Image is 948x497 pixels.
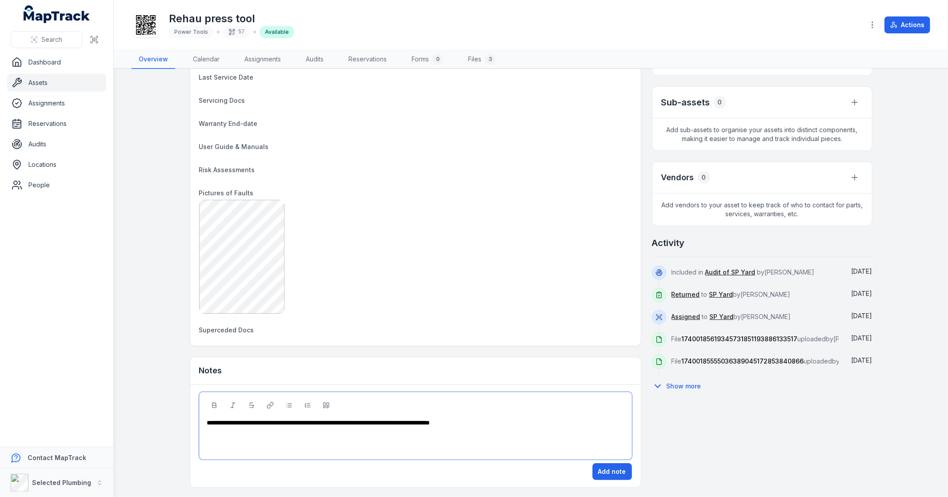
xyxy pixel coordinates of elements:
h3: Vendors [661,171,694,184]
time: 20/02/2025, 10:29:37 am [852,356,872,364]
button: Show more [652,377,707,396]
a: Overview [132,50,175,69]
a: Assigned [672,312,700,321]
span: Servicing Docs [199,97,245,104]
div: 0 [698,171,710,184]
strong: Selected Plumbing [32,479,91,486]
a: Dashboard [7,53,106,71]
span: [DATE] [852,356,872,364]
h1: Rehau press tool [169,12,294,26]
span: Add vendors to your asset to keep track of who to contact for parts, services, warranties, etc. [652,194,872,226]
button: Bold [207,398,222,413]
a: Calendar [186,50,227,69]
a: Files3 [461,50,503,69]
div: Available [260,26,294,38]
span: [DATE] [852,334,872,342]
span: User Guide & Manuals [199,143,269,150]
h2: Activity [652,237,685,249]
span: [DATE] [852,290,872,297]
h2: Sub-assets [661,96,710,109]
span: File uploaded by [PERSON_NAME] [672,357,890,365]
span: Pictures of Faults [199,189,254,197]
button: Add note [592,463,632,480]
a: Reservations [341,50,394,69]
span: [DATE] [852,312,872,319]
div: 0 [432,54,443,65]
a: SP Yard [709,290,733,299]
button: Blockquote [319,398,334,413]
button: Link [263,398,278,413]
a: Assets [7,74,106,92]
a: SP Yard [710,312,734,321]
span: Last Service Date [199,73,254,81]
a: MapTrack [24,5,90,23]
span: File uploaded by [PERSON_NAME] [672,335,884,343]
a: Returned [672,290,700,299]
div: 57 [223,26,250,38]
button: Bulleted List [281,398,296,413]
button: Strikethrough [244,398,259,413]
span: to by [PERSON_NAME] [672,291,791,298]
span: Search [41,35,62,44]
a: Assignments [237,50,288,69]
a: Audits [299,50,331,69]
a: Forms0 [404,50,450,69]
span: Add sub-assets to organise your assets into distinct components, making it easier to manage and t... [652,118,872,150]
span: Superceded Docs [199,326,254,334]
strong: Contact MapTrack [28,454,86,461]
a: Audit of SP Yard [705,268,756,277]
span: 17400185619345731851193886133517 [682,335,798,343]
span: Power Tools [174,28,208,35]
button: Ordered List [300,398,315,413]
a: People [7,176,106,194]
time: 07/04/2025, 1:19:25 pm [852,267,872,275]
button: Actions [884,16,930,33]
button: Search [11,31,82,48]
time: 20/02/2025, 10:29:38 am [852,334,872,342]
a: Assignments [7,94,106,112]
div: 0 [714,96,726,109]
span: Included in by [PERSON_NAME] [672,268,815,276]
h3: Notes [199,364,222,377]
span: [DATE] [852,267,872,275]
time: 20/02/2025, 10:30:33 am [852,312,872,319]
span: Warranty End-date [199,120,258,127]
span: to by [PERSON_NAME] [672,313,791,320]
button: Italic [225,398,240,413]
span: 17400185555036389045172853840866 [682,357,804,365]
time: 20/02/2025, 10:36:51 am [852,290,872,297]
a: Audits [7,135,106,153]
a: Locations [7,156,106,174]
div: 3 [485,54,496,65]
span: Risk Assessments [199,166,255,174]
a: Reservations [7,115,106,133]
